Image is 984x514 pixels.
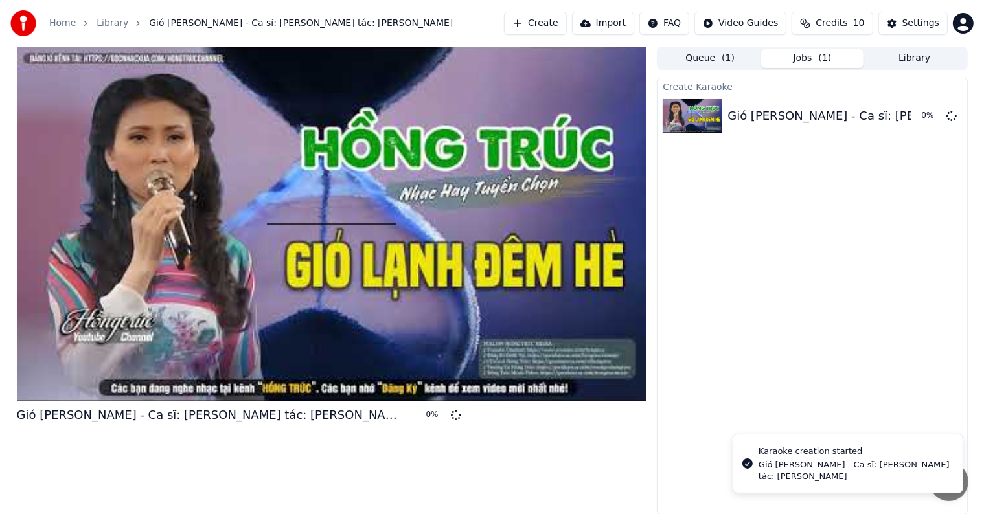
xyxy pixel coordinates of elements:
[426,410,446,420] div: 0 %
[761,49,864,68] button: Jobs
[792,12,873,35] button: Credits10
[659,49,761,68] button: Queue
[17,406,406,424] div: Gió [PERSON_NAME] - Ca sĩ: [PERSON_NAME] tác: [PERSON_NAME]
[694,12,786,35] button: Video Guides
[864,49,966,68] button: Library
[722,52,735,65] span: ( 1 )
[49,17,453,30] nav: breadcrumb
[10,10,36,36] img: youka
[818,52,831,65] span: ( 1 )
[572,12,634,35] button: Import
[658,78,967,94] div: Create Karaoke
[504,12,567,35] button: Create
[759,459,952,482] div: Gió [PERSON_NAME] - Ca sĩ: [PERSON_NAME] tác: [PERSON_NAME]
[759,445,952,458] div: Karaoke creation started
[902,17,939,30] div: Settings
[97,17,128,30] a: Library
[639,12,689,35] button: FAQ
[149,17,453,30] span: Gió [PERSON_NAME] - Ca sĩ: [PERSON_NAME] tác: [PERSON_NAME]
[878,12,948,35] button: Settings
[922,111,941,121] div: 0 %
[816,17,847,30] span: Credits
[853,17,865,30] span: 10
[49,17,76,30] a: Home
